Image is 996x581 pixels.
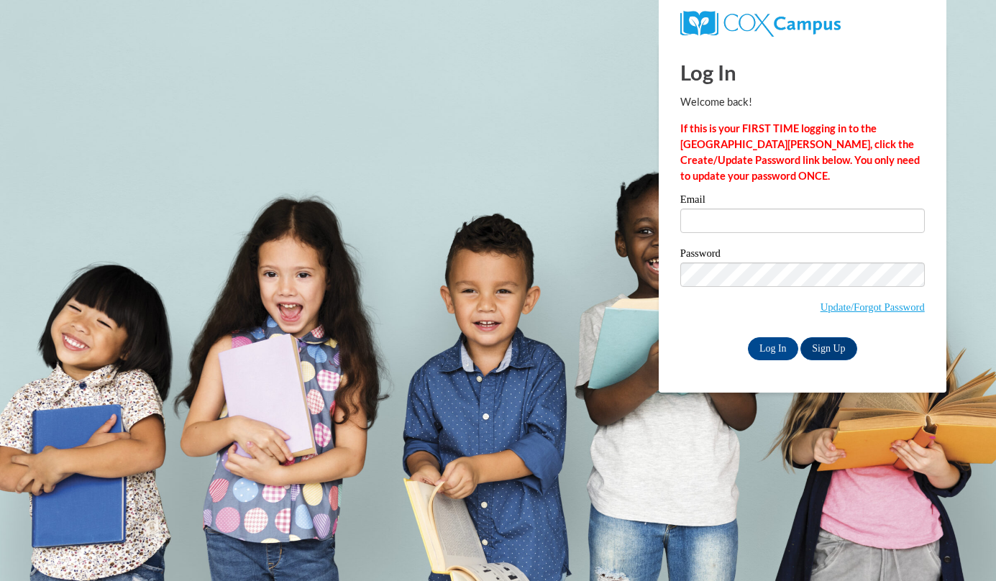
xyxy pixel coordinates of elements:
a: Update/Forgot Password [821,301,925,313]
label: Password [680,248,925,262]
a: Sign Up [800,337,856,360]
input: Log In [748,337,798,360]
h1: Log In [680,58,925,87]
a: COX Campus [680,17,841,29]
strong: If this is your FIRST TIME logging in to the [GEOGRAPHIC_DATA][PERSON_NAME], click the Create/Upd... [680,122,920,182]
img: COX Campus [680,11,841,37]
label: Email [680,194,925,209]
p: Welcome back! [680,94,925,110]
